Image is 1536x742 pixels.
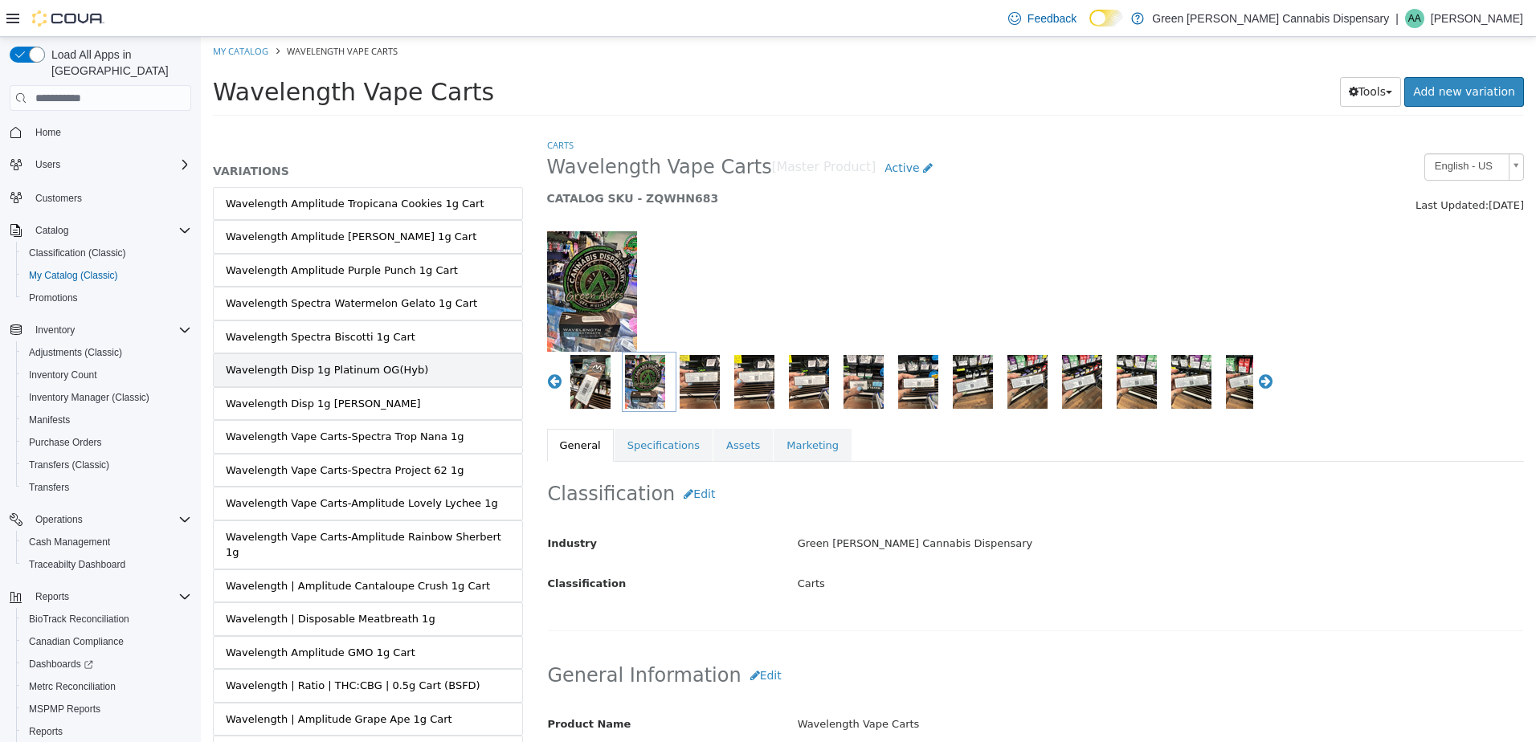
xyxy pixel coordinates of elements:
[474,442,523,472] button: Edit
[22,288,84,308] a: Promotions
[22,478,76,497] a: Transfers
[22,532,116,552] a: Cash Management
[347,681,431,693] span: Product Name
[12,41,293,69] span: Wavelength Vape Carts
[1223,116,1323,144] a: English - US
[3,185,198,209] button: Customers
[22,677,191,696] span: Metrc Reconciliation
[12,8,67,20] a: My Catalog
[35,224,68,237] span: Catalog
[3,120,198,144] button: Home
[347,442,1323,472] h2: Classification
[86,8,197,20] span: Wavelength Vape Carts
[16,409,198,431] button: Manifests
[22,433,108,452] a: Purchase Orders
[25,574,235,590] div: Wavelength | Disposable Meatbreath 1g
[22,243,191,263] span: Classification (Classic)
[16,431,198,454] button: Purchase Orders
[22,609,191,629] span: BioTrack Reconciliation
[3,585,198,608] button: Reports
[29,703,100,715] span: MSPMP Reports
[22,609,136,629] a: BioTrack Reconciliation
[25,426,263,442] div: Wavelength Vape Carts-Spectra Project 62 1g
[22,266,125,285] a: My Catalog (Classic)
[22,388,156,407] a: Inventory Manager (Classic)
[1215,162,1288,174] span: Last Updated:
[346,102,373,114] a: Carts
[1395,9,1399,28] p: |
[29,320,191,340] span: Inventory
[25,159,284,175] div: Wavelength Amplitude Tropicana Cookies 1g Cart
[347,540,426,552] span: Classification
[29,587,76,606] button: Reports
[22,677,122,696] a: Metrc Reconciliation
[16,454,198,476] button: Transfers (Classic)
[1027,10,1076,26] span: Feedback
[29,414,70,426] span: Manifests
[347,624,1323,654] h2: General Information
[29,187,191,207] span: Customers
[29,369,97,381] span: Inventory Count
[25,259,276,275] div: Wavelength Spectra Watermelon Gelato 1g Cart
[1056,336,1072,353] button: Next
[347,500,397,512] span: Industry
[16,531,198,553] button: Cash Management
[29,221,191,240] span: Catalog
[35,590,69,603] span: Reports
[16,386,198,409] button: Inventory Manager (Classic)
[22,555,132,574] a: Traceabilty Dashboard
[22,365,104,385] a: Inventory Count
[16,553,198,576] button: Traceabilty Dashboard
[22,478,191,497] span: Transfers
[22,455,191,475] span: Transfers (Classic)
[585,674,1334,702] div: Wavelength Vape Carts
[25,392,263,408] div: Wavelength Vape Carts-Spectra Trop Nana 1g
[35,192,82,205] span: Customers
[29,558,125,571] span: Traceabilty Dashboard
[29,658,93,671] span: Dashboards
[29,510,191,529] span: Operations
[1288,162,1323,174] span: [DATE]
[29,613,129,626] span: BioTrack Reconciliation
[1002,2,1083,35] a: Feedback
[35,324,75,336] span: Inventory
[16,476,198,499] button: Transfers
[414,392,512,426] a: Specifications
[29,247,126,259] span: Classification (Classic)
[25,325,227,341] div: Wavelength Disp 1g Platinum OG(Hyb)
[22,243,133,263] a: Classification (Classic)
[346,118,571,143] span: Wavelength Vape Carts
[22,722,69,741] a: Reports
[585,493,1334,521] div: Green [PERSON_NAME] Cannabis Dispensary
[22,455,116,475] a: Transfers (Classic)
[45,47,191,79] span: Load All Apps in [GEOGRAPHIC_DATA]
[22,555,191,574] span: Traceabilty Dashboard
[25,459,297,475] div: Wavelength Vape Carts-Amplitude Lovely Lychee 1g
[35,126,61,139] span: Home
[585,533,1334,561] div: Carts
[16,341,198,364] button: Adjustments (Classic)
[29,346,122,359] span: Adjustments (Classic)
[35,513,83,526] span: Operations
[22,410,191,430] span: Manifests
[29,510,89,529] button: Operations
[22,632,191,651] span: Canadian Compliance
[22,433,191,452] span: Purchase Orders
[1152,9,1389,28] p: Green [PERSON_NAME] Cannabis Dispensary
[29,189,88,208] a: Customers
[22,699,107,719] a: MSPMP Reports
[346,336,362,353] button: Previous
[16,630,198,653] button: Canadian Compliance
[25,675,251,691] div: Wavelength | Amplitude Grape Ape 1g Cart
[3,219,198,242] button: Catalog
[16,675,198,698] button: Metrc Reconciliation
[29,725,63,738] span: Reports
[12,127,322,141] h5: VARIATIONS
[346,392,413,426] a: General
[29,391,149,404] span: Inventory Manager (Classic)
[16,264,198,287] button: My Catalog (Classic)
[29,320,81,340] button: Inventory
[16,242,198,264] button: Classification (Classic)
[25,492,309,524] div: Wavelength Vape Carts-Amplitude Rainbow Sherbert 1g
[22,365,191,385] span: Inventory Count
